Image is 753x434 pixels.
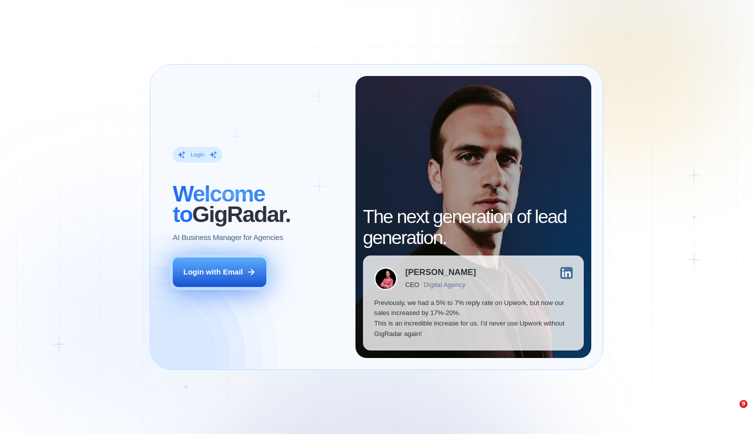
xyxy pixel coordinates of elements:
[719,400,743,424] iframe: Intercom live chat
[173,232,283,243] p: AI Business Manager for Agencies
[191,151,204,158] div: Login
[424,281,466,288] div: Digital Agency
[739,400,747,408] span: 9
[374,298,572,339] p: Previously, we had a 5% to 7% reply rate on Upwork, but now our sales increased by 17%-20%. This ...
[406,281,420,288] div: CEO
[173,257,266,286] button: Login with Email
[183,267,243,277] div: Login with Email
[406,268,476,277] div: [PERSON_NAME]
[363,206,584,248] h2: The next generation of lead generation.
[173,181,265,227] span: Welcome to
[173,183,344,225] h2: ‍ GigRadar.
